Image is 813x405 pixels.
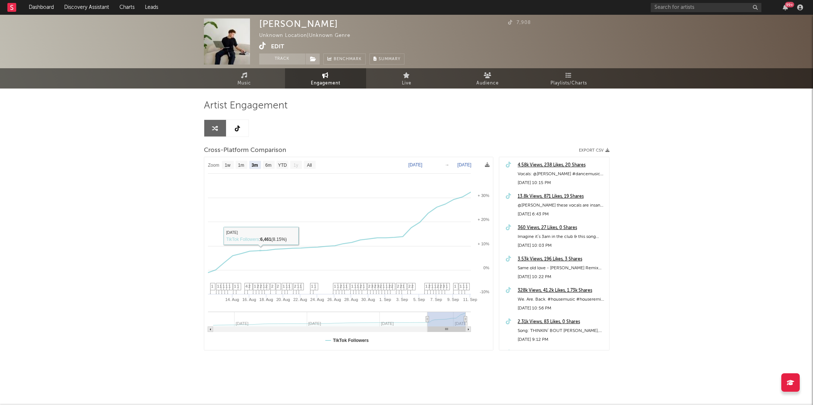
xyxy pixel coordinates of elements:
text: 16. Aug [242,297,256,302]
div: Imagine it’s 3am in the club & this song comes up… #housemusic #houseremix #dancemusic #remixsong... [518,232,605,241]
span: 1 [223,284,225,288]
div: 360 Views, 27 Likes, 0 Shares [518,224,605,232]
span: 2 [271,284,274,288]
button: Export CSV [579,148,609,153]
span: 2 [360,284,362,288]
div: [DATE] 6:43 PM [518,210,605,219]
text: 1w [225,163,230,168]
span: 1 [334,284,336,288]
a: 14.1k Views, 774 Likes, 29 Shares [518,349,605,358]
span: 1 [234,284,236,288]
text: TikTok Followers [333,338,369,343]
span: 2 [277,284,279,288]
span: 1 [434,284,437,288]
span: 2 [428,284,431,288]
button: 99+ [783,4,788,10]
span: 1 [314,284,316,288]
span: 1 [254,284,256,288]
text: 30. Aug [361,297,375,302]
span: 1 [337,284,339,288]
span: 1 [386,284,388,288]
span: Engagement [311,79,340,88]
text: 11. Sep [463,297,477,302]
span: 1 [357,284,359,288]
span: Live [402,79,411,88]
span: 1 [343,284,345,288]
button: Edit [271,42,284,51]
text: YTD [278,163,286,168]
span: 1 [454,284,456,288]
span: 1 [211,284,213,288]
span: 2 [340,284,342,288]
text: + 30% [477,193,489,198]
span: 1 [220,284,222,288]
span: 1 [300,284,302,288]
span: 2 [411,284,414,288]
span: Cross-Platform Comparison [204,146,286,155]
text: All [307,163,312,168]
div: Song: THINKIN‘ BOUT [PERSON_NAME], [PERSON_NAME] #housemusic #dj #edm #rave #[PERSON_NAME] [518,326,605,335]
span: 1 [425,284,428,288]
a: 3.53k Views, 196 Likes, 3 Shares [518,255,605,264]
span: 1 [363,284,365,288]
span: 1 [283,284,285,288]
div: Vocals: @[PERSON_NAME] #dancemusic #julian #edm #dj #remixsong [518,170,605,179]
span: 1 [297,284,299,288]
span: Summary [379,57,400,61]
div: Unknown Location | Unknown Genre [259,31,367,40]
span: 1 [460,284,462,288]
a: 328k Views, 41.2k Likes, 1.73k Shares [518,286,605,295]
span: Playlists/Charts [550,79,587,88]
span: 3 [377,284,379,288]
span: 1 [217,284,219,288]
button: Summary [369,53,404,65]
text: + 20% [477,217,489,222]
text: 22. Aug [293,297,307,302]
span: 2 [257,284,259,288]
text: 28. Aug [344,297,358,302]
a: Live [366,68,447,89]
text: + 10% [477,242,489,246]
input: Search for artists [651,3,761,12]
text: → [445,162,449,167]
span: 2 [249,284,251,288]
div: [PERSON_NAME] [259,18,338,29]
text: [DATE] [408,162,422,167]
a: 2.31k Views, 83 Likes, 0 Shares [518,318,605,326]
div: 13.8k Views, 871 Likes, 19 Shares [518,192,605,201]
span: 2 [260,284,262,288]
span: 1 [288,284,291,288]
text: 9. Sep [447,297,459,302]
span: 2 [265,284,268,288]
span: 2 [368,284,371,288]
text: 6m [265,163,271,168]
a: Engagement [285,68,366,89]
div: [DATE] 10:56 PM [518,304,605,313]
div: [DATE] 10:22 PM [518,273,605,281]
span: Audience [476,79,499,88]
span: 1 [383,284,385,288]
div: 99 + [785,2,794,7]
span: 1 [463,284,465,288]
span: 1 [263,284,265,288]
span: 3 [371,284,374,288]
span: 1 [286,284,288,288]
span: 2 [374,284,376,288]
span: 1 [351,284,354,288]
span: 7,908 [508,20,531,25]
text: Zoom [208,163,219,168]
a: Benchmark [323,53,366,65]
span: 1 [226,284,228,288]
text: 18. Aug [259,297,273,302]
text: 26. Aug [327,297,341,302]
span: 2 [380,284,382,288]
text: 3. Sep [396,297,408,302]
a: Playlists/Charts [528,68,609,89]
span: 2 [400,284,402,288]
span: 1 [229,284,231,288]
span: 1 [237,284,239,288]
div: @[PERSON_NAME] these vocals are insane #dancemusic #julian #edm #dj [518,201,605,210]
